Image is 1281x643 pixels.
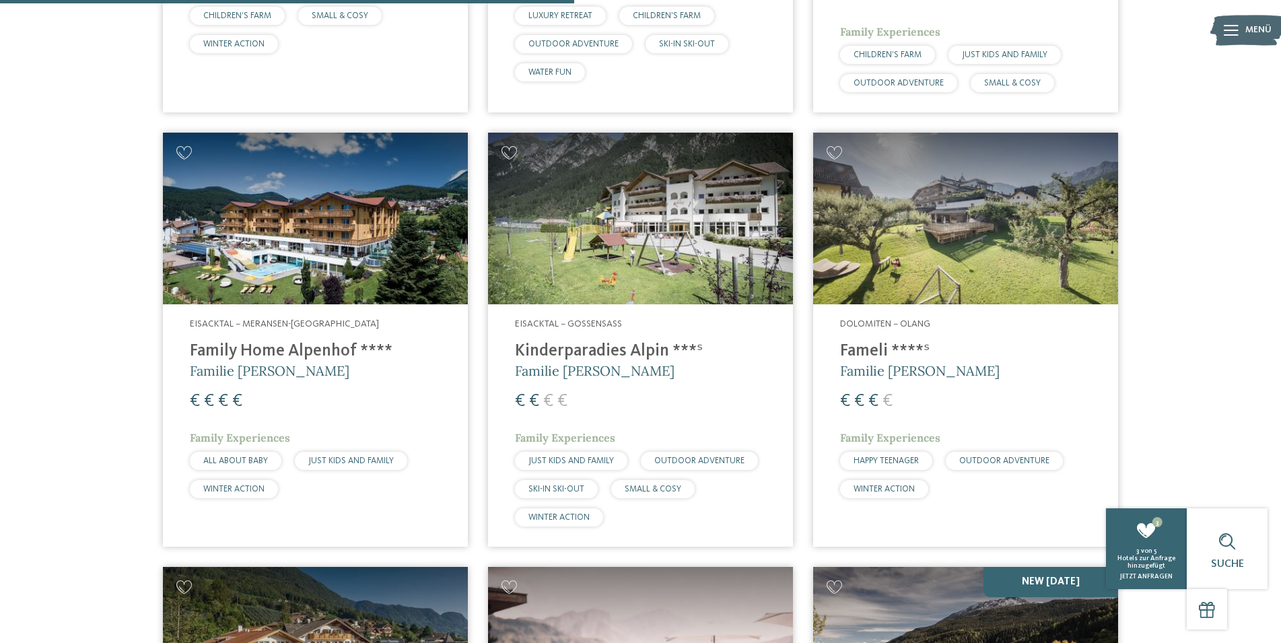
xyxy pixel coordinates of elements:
[633,11,701,20] span: CHILDREN’S FARM
[488,133,793,547] a: Familienhotels gesucht? Hier findet ihr die besten! Eisacktal – Gossensass Kinderparadies Alpin *...
[1141,547,1152,554] span: von
[813,133,1118,304] img: Familienhotels gesucht? Hier findet ihr die besten!
[488,133,793,304] img: Kinderparadies Alpin ***ˢ
[190,319,379,329] span: Eisacktal – Meransen-[GEOGRAPHIC_DATA]
[813,133,1118,547] a: Familienhotels gesucht? Hier findet ihr die besten! Dolomiten – Olang Fameli ****ˢ Familie [PERSO...
[840,393,850,410] span: €
[190,341,441,362] h4: Family Home Alpenhof ****
[528,40,619,48] span: OUTDOOR ADVENTURE
[528,456,614,465] span: JUST KIDS AND FAMILY
[218,393,228,410] span: €
[557,393,567,410] span: €
[654,456,745,465] span: OUTDOOR ADVENTURE
[854,485,915,494] span: WINTER ACTION
[543,393,553,410] span: €
[203,11,271,20] span: CHILDREN’S FARM
[854,393,864,410] span: €
[1117,555,1175,569] span: Hotels zur Anfrage hinzugefügt
[1211,559,1244,570] span: Suche
[515,362,674,379] span: Familie [PERSON_NAME]
[203,485,265,494] span: WINTER ACTION
[203,456,268,465] span: ALL ABOUT BABY
[854,50,922,59] span: CHILDREN’S FARM
[190,362,349,379] span: Familie [PERSON_NAME]
[625,485,681,494] span: SMALL & COSY
[840,362,1000,379] span: Familie [PERSON_NAME]
[203,40,265,48] span: WINTER ACTION
[659,40,715,48] span: SKI-IN SKI-OUT
[190,393,200,410] span: €
[163,133,468,547] a: Familienhotels gesucht? Hier findet ihr die besten! Eisacktal – Meransen-[GEOGRAPHIC_DATA] Family...
[204,393,214,410] span: €
[1154,547,1156,554] span: 5
[163,133,468,304] img: Family Home Alpenhof ****
[528,68,572,77] span: WATER FUN
[840,25,940,38] span: Family Experiences
[528,11,592,20] span: LUXURY RETREAT
[528,485,584,494] span: SKI-IN SKI-OUT
[959,456,1049,465] span: OUTDOOR ADVENTURE
[515,431,615,444] span: Family Experiences
[528,513,590,522] span: WINTER ACTION
[1152,517,1163,527] span: 3
[962,50,1047,59] span: JUST KIDS AND FAMILY
[515,341,766,362] h4: Kinderparadies Alpin ***ˢ
[515,319,622,329] span: Eisacktal – Gossensass
[868,393,878,410] span: €
[1136,547,1140,554] span: 3
[312,11,368,20] span: SMALL & COSY
[840,431,940,444] span: Family Experiences
[308,456,394,465] span: JUST KIDS AND FAMILY
[1106,508,1187,589] a: 3 3 von 5 Hotels zur Anfrage hinzugefügt jetzt anfragen
[854,79,944,88] span: OUTDOOR ADVENTURE
[1120,573,1173,580] span: jetzt anfragen
[984,79,1041,88] span: SMALL & COSY
[882,393,893,410] span: €
[232,393,242,410] span: €
[515,393,525,410] span: €
[529,393,539,410] span: €
[840,319,930,329] span: Dolomiten – Olang
[854,456,919,465] span: HAPPY TEENAGER
[190,431,290,444] span: Family Experiences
